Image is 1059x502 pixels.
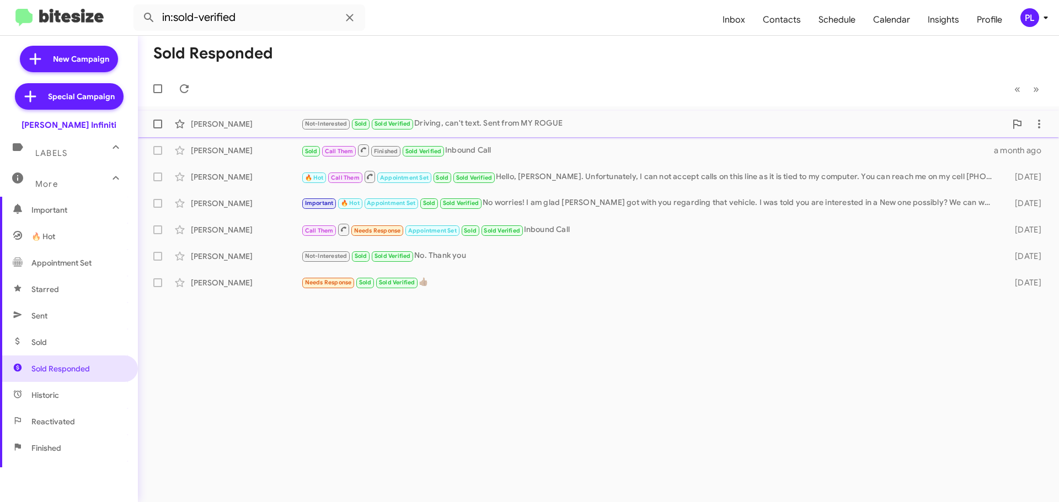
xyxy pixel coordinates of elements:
button: PL [1011,8,1047,27]
div: [PERSON_NAME] Infiniti [22,120,116,131]
div: [DATE] [997,277,1050,288]
a: Special Campaign [15,83,124,110]
nav: Page navigation example [1008,78,1046,100]
input: Search [133,4,365,31]
span: Sold [464,227,477,234]
a: Profile [968,4,1011,36]
span: Important [305,199,334,207]
span: 🔥 Hot [305,174,324,181]
span: Call Them [331,174,360,181]
span: Reactivated [31,416,75,427]
button: Previous [1008,78,1027,100]
div: [PERSON_NAME] [191,224,301,235]
span: Sold Responded [31,363,90,374]
a: Inbox [714,4,754,36]
div: No worries! I am glad [PERSON_NAME] got with you regarding that vehicle. I was told you are inter... [301,197,997,209]
a: Insights [919,4,968,36]
div: Inbound Call [301,143,994,157]
span: » [1033,82,1039,96]
span: Important [31,204,125,215]
div: PL [1020,8,1039,27]
h1: Sold Responded [153,45,273,62]
div: Hello, [PERSON_NAME]. Unfortunately, I can not accept calls on this line as it is tied to my comp... [301,170,997,183]
span: Starred [31,284,59,295]
span: Not-Interested [305,120,347,127]
span: Sold Verified [375,252,411,260]
span: 🔥 Hot [341,199,360,207]
div: [PERSON_NAME] [191,251,301,262]
div: [PERSON_NAME] [191,118,301,129]
span: Sold Verified [405,148,442,155]
span: Sold Verified [375,120,411,127]
span: Sold [355,120,367,127]
span: Sent [31,310,47,321]
a: Calendar [864,4,919,36]
span: Historic [31,390,59,401]
div: [DATE] [997,251,1050,262]
span: Needs Response [305,279,352,286]
a: Contacts [754,4,810,36]
span: Needs Response [354,227,401,234]
div: [DATE] [997,171,1050,182]
span: Finished [374,148,398,155]
span: New Campaign [53,53,109,64]
div: [PERSON_NAME] [191,277,301,288]
span: Appointment Set [408,227,457,234]
span: Not-Interested [305,252,347,260]
span: Sold Verified [379,279,415,286]
div: a month ago [994,145,1050,156]
span: Sold Verified [456,174,493,181]
span: Sold [359,279,372,286]
span: Appointment Set [380,174,429,181]
span: Sold [355,252,367,260]
div: Inbound Call [301,223,997,236]
span: Labels [35,148,67,158]
span: Call Them [305,227,334,234]
span: Call Them [325,148,354,155]
div: Driving, can't text. Sent from MY ROGUE [301,117,1006,130]
span: « [1014,82,1020,96]
div: [PERSON_NAME] [191,171,301,182]
div: No. Thank you [301,250,997,262]
div: [PERSON_NAME] [191,198,301,209]
a: New Campaign [20,46,118,72]
div: [PERSON_NAME] [191,145,301,156]
span: Sold Verified [443,199,479,207]
span: Sold [305,148,318,155]
span: Sold [436,174,448,181]
span: Finished [31,442,61,454]
span: Sold [423,199,436,207]
span: Sold Verified [484,227,520,234]
button: Next [1026,78,1046,100]
span: 🔥 Hot [31,231,55,242]
div: [DATE] [997,224,1050,235]
span: Appointment Set [31,257,92,268]
span: Special Campaign [48,91,115,102]
div: 👍🏽 [301,276,997,289]
a: Schedule [810,4,864,36]
span: More [35,179,58,189]
span: Sold [31,337,47,348]
div: [DATE] [997,198,1050,209]
span: Appointment Set [367,199,415,207]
